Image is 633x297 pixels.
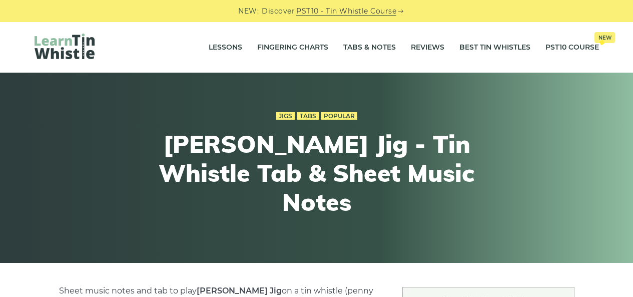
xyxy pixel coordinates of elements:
[276,112,295,120] a: Jigs
[133,130,501,216] h1: [PERSON_NAME] Jig - Tin Whistle Tab & Sheet Music Notes
[545,35,599,60] a: PST10 CourseNew
[197,286,282,295] strong: [PERSON_NAME] Jig
[321,112,357,120] a: Popular
[257,35,328,60] a: Fingering Charts
[594,32,615,43] span: New
[297,112,319,120] a: Tabs
[459,35,530,60] a: Best Tin Whistles
[209,35,242,60] a: Lessons
[343,35,396,60] a: Tabs & Notes
[411,35,444,60] a: Reviews
[35,34,95,59] img: LearnTinWhistle.com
